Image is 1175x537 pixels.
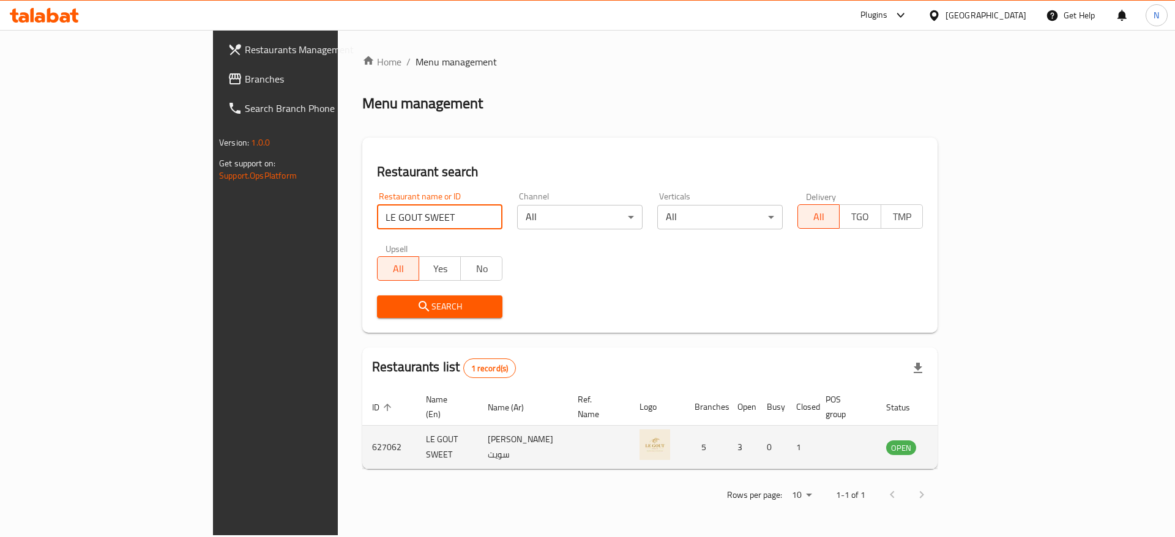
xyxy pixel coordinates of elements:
[685,426,728,469] td: 5
[578,392,615,421] span: Ref. Name
[219,155,275,171] span: Get support on:
[426,392,463,421] span: Name (En)
[377,163,923,181] h2: Restaurant search
[787,486,816,505] div: Rows per page:
[245,101,400,116] span: Search Branch Phone
[372,400,395,415] span: ID
[251,135,270,150] span: 1.0.0
[362,54,938,69] nav: breadcrumb
[826,392,862,421] span: POS group
[218,94,409,123] a: Search Branch Phone
[386,244,408,253] label: Upsell
[728,426,757,469] td: 3
[466,260,498,278] span: No
[463,358,517,378] div: Total records count
[382,260,414,278] span: All
[836,487,865,503] p: 1-1 of 1
[946,9,1026,22] div: [GEOGRAPHIC_DATA]
[424,260,456,278] span: Yes
[245,42,400,57] span: Restaurants Management
[845,208,876,226] span: TGO
[640,429,670,460] img: LE GOUT SWEET
[416,54,497,69] span: Menu management
[377,295,502,318] button: Search
[362,94,483,113] h2: Menu management
[685,388,728,426] th: Branches
[797,204,840,229] button: All
[839,204,881,229] button: TGO
[488,400,540,415] span: Name (Ar)
[517,205,643,229] div: All
[1154,9,1159,22] span: N
[218,35,409,64] a: Restaurants Management
[478,426,568,469] td: [PERSON_NAME] سويت
[460,256,502,281] button: No
[881,204,923,229] button: TMP
[630,388,685,426] th: Logo
[657,205,783,229] div: All
[377,205,502,229] input: Search for restaurant name or ID..
[387,299,493,314] span: Search
[219,168,297,183] a: Support.OpsPlatform
[372,358,516,378] h2: Restaurants list
[806,192,837,201] label: Delivery
[245,72,400,86] span: Branches
[886,208,918,226] span: TMP
[219,135,249,150] span: Version:
[419,256,461,281] button: Yes
[464,363,516,374] span: 1 record(s)
[886,400,926,415] span: Status
[362,388,983,469] table: enhanced table
[218,64,409,94] a: Branches
[786,388,816,426] th: Closed
[727,487,782,503] p: Rows per page:
[728,388,757,426] th: Open
[757,426,786,469] td: 0
[860,8,887,23] div: Plugins
[803,208,835,226] span: All
[886,441,916,455] span: OPEN
[786,426,816,469] td: 1
[903,354,933,383] div: Export file
[757,388,786,426] th: Busy
[416,426,478,469] td: LE GOUT SWEET
[377,256,419,281] button: All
